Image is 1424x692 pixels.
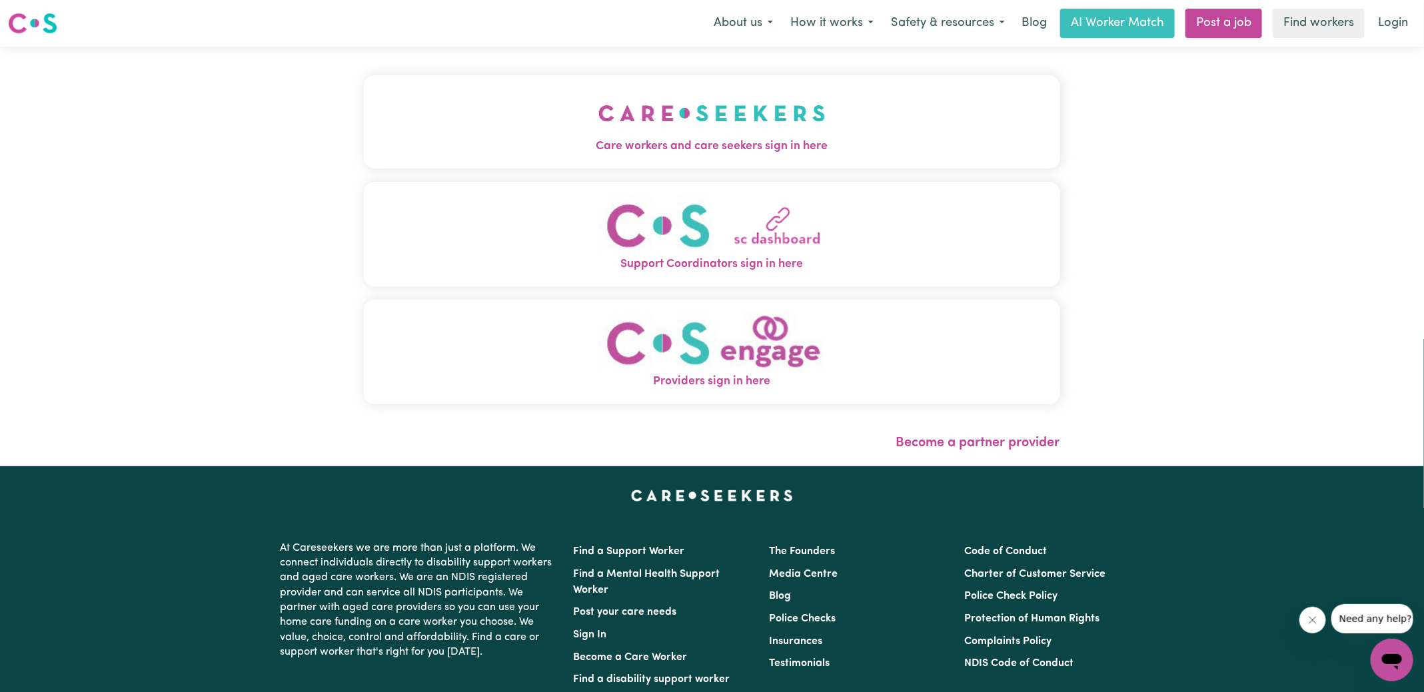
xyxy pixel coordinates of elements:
iframe: Message from company [1331,604,1413,633]
a: Code of Conduct [964,546,1047,557]
a: Post your care needs [574,607,677,617]
a: NDIS Code of Conduct [964,658,1073,669]
span: Support Coordinators sign in here [364,256,1060,273]
a: Media Centre [769,569,838,579]
a: Blog [1014,9,1055,38]
p: At Careseekers we are more than just a platform. We connect individuals directly to disability su... [281,535,558,665]
button: How it works [782,9,882,37]
a: Police Checks [769,613,836,624]
button: About us [705,9,782,37]
span: Providers sign in here [364,373,1060,390]
button: Safety & resources [882,9,1014,37]
button: Support Coordinators sign in here [364,182,1060,286]
iframe: Button to launch messaging window [1371,639,1413,681]
img: Careseekers logo [8,11,57,35]
span: Care workers and care seekers sign in here [364,138,1060,155]
a: Post a job [1185,9,1262,38]
iframe: Close message [1299,607,1326,633]
a: Find a Mental Health Support Worker [574,569,720,595]
a: Find workers [1273,9,1365,38]
a: Find a Support Worker [574,546,685,557]
a: Careseekers home page [631,490,793,501]
a: Complaints Policy [964,636,1052,647]
button: Providers sign in here [364,300,1060,404]
a: Blog [769,591,791,601]
a: Police Check Policy [964,591,1058,601]
a: Charter of Customer Service [964,569,1105,579]
a: Login [1370,9,1416,38]
a: Testimonials [769,658,830,669]
a: Find a disability support worker [574,674,730,685]
a: Become a partner provider [896,436,1060,450]
a: Sign In [574,629,607,640]
a: AI Worker Match [1060,9,1175,38]
button: Care workers and care seekers sign in here [364,75,1060,169]
a: Careseekers logo [8,8,57,39]
a: Protection of Human Rights [964,613,1099,624]
a: The Founders [769,546,835,557]
a: Insurances [769,636,822,647]
a: Become a Care Worker [574,652,688,663]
